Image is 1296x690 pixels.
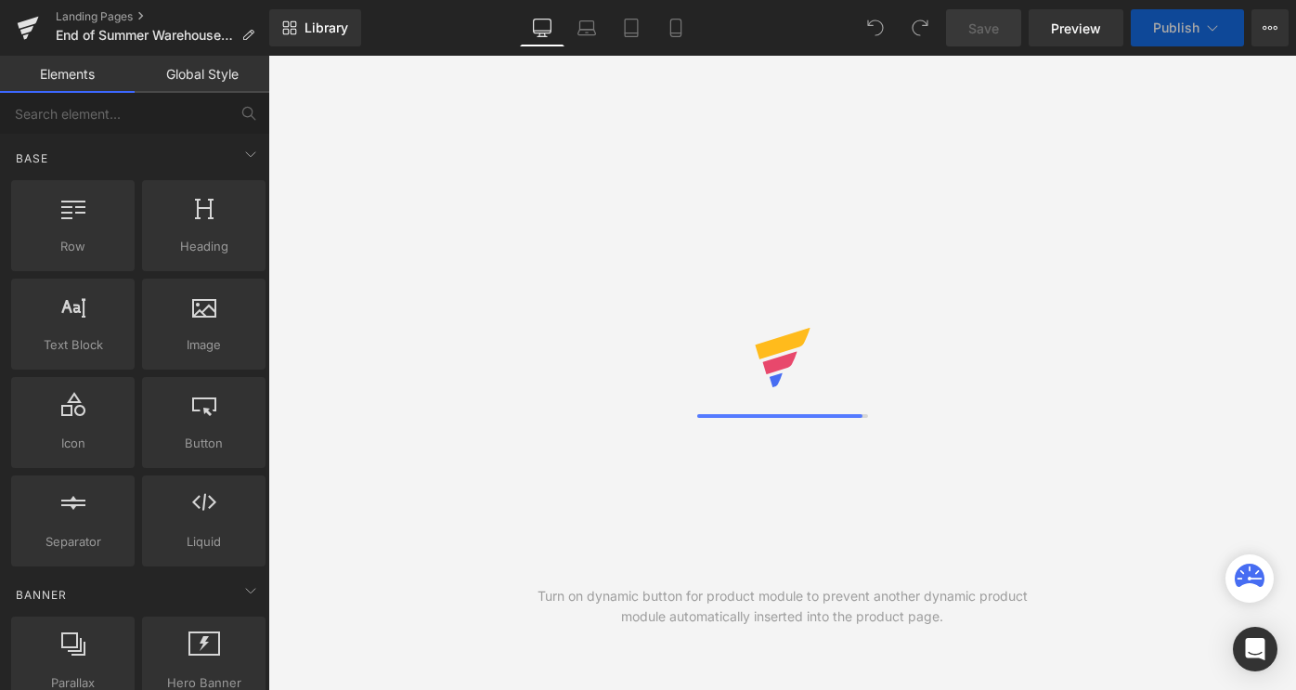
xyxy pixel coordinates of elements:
[56,28,234,43] span: End of Summer Warehouse Sale
[148,532,260,552] span: Liquid
[17,335,129,355] span: Text Block
[520,9,564,46] a: Desktop
[857,9,894,46] button: Undo
[1233,627,1277,671] div: Open Intercom Messenger
[564,9,609,46] a: Laptop
[305,20,348,36] span: Library
[148,237,260,256] span: Heading
[609,9,654,46] a: Tablet
[135,56,269,93] a: Global Style
[1131,9,1244,46] button: Publish
[1153,20,1199,35] span: Publish
[1251,9,1289,46] button: More
[525,586,1040,627] div: Turn on dynamic button for product module to prevent another dynamic product module automatically...
[14,150,50,167] span: Base
[269,9,361,46] a: New Library
[968,19,999,38] span: Save
[654,9,698,46] a: Mobile
[17,434,129,453] span: Icon
[17,237,129,256] span: Row
[901,9,939,46] button: Redo
[148,434,260,453] span: Button
[1029,9,1123,46] a: Preview
[17,532,129,552] span: Separator
[14,586,69,604] span: Banner
[1051,19,1101,38] span: Preview
[148,335,260,355] span: Image
[56,9,269,24] a: Landing Pages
